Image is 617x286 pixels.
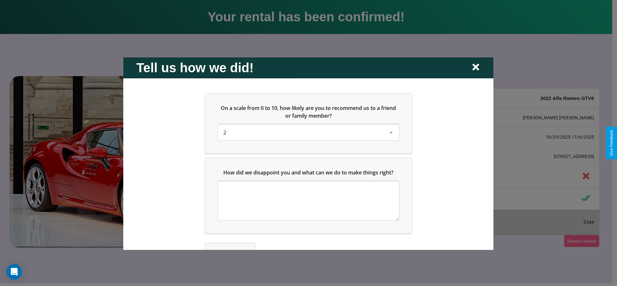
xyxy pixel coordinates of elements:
[609,130,614,156] div: Give Feedback
[221,104,398,119] span: On a scale from 0 to 10, how likely are you to recommend us to a friend or family member?
[223,129,226,136] span: 2
[205,94,412,153] div: On a scale from 0 to 10, how likely are you to recommend us to a friend or family member?
[136,60,254,75] h2: Tell us how we did!
[6,264,22,280] div: Open Intercom Messenger
[218,124,399,140] div: On a scale from 0 to 10, how likely are you to recommend us to a friend or family member?
[224,169,394,176] span: How did we disappoint you and what can we do to make things right?
[218,104,399,119] h5: On a scale from 0 to 10, how likely are you to recommend us to a friend or family member?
